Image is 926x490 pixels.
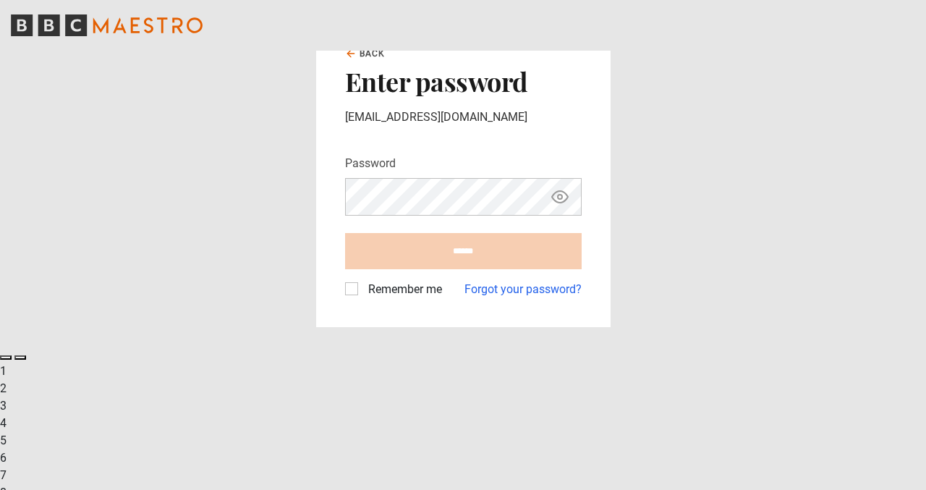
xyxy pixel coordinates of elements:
button: Show password [548,185,572,210]
a: Forgot your password? [464,281,582,298]
p: [EMAIL_ADDRESS][DOMAIN_NAME] [345,109,582,126]
label: Remember me [362,281,442,298]
label: Password [345,155,396,172]
span: Back [360,47,386,60]
a: Back [345,47,386,60]
h2: Enter password [345,66,582,96]
svg: BBC Maestro [11,14,203,36]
